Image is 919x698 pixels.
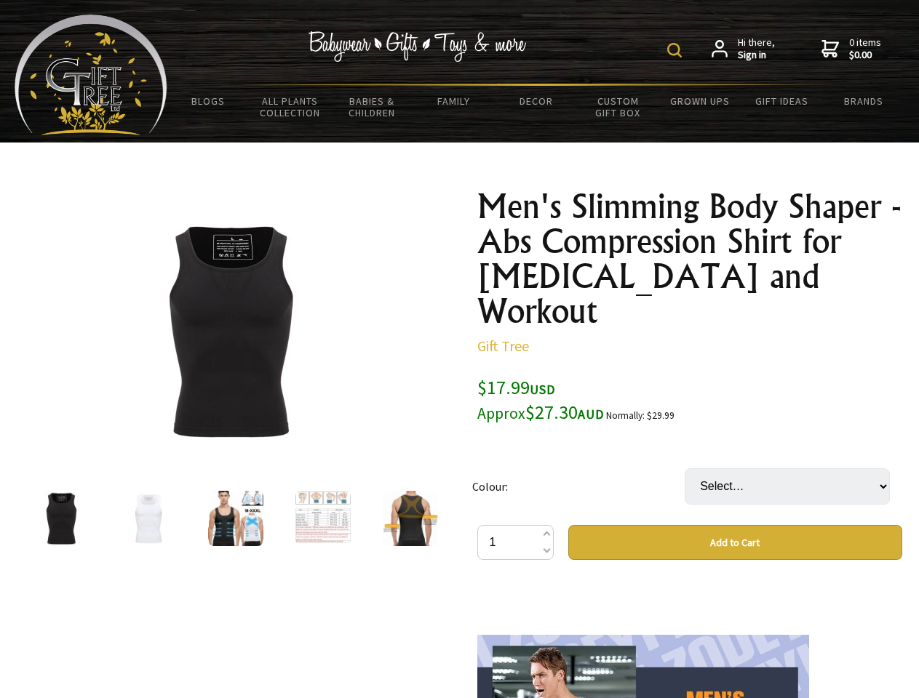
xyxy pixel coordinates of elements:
a: Gift Ideas [741,86,823,116]
strong: Sign in [738,49,775,62]
a: All Plants Collection [250,86,332,128]
a: Hi there,Sign in [712,36,775,62]
span: Hi there, [738,36,775,62]
small: Normally: $29.99 [606,409,675,422]
a: Decor [495,86,577,116]
a: Babies & Children [331,86,413,128]
span: USD [530,381,555,398]
strong: $0.00 [849,49,881,62]
a: Family [413,86,496,116]
img: Men's Slimming Body Shaper - Abs Compression Shirt for Gynecomastia and Workout [383,491,438,546]
span: 0 items [849,36,881,62]
img: Men's Slimming Body Shaper - Abs Compression Shirt for Gynecomastia and Workout [33,491,89,546]
img: Babyware - Gifts - Toys and more... [15,15,167,135]
img: Men's Slimming Body Shaper - Abs Compression Shirt for Gynecomastia and Workout [295,491,351,546]
a: BLOGS [167,86,250,116]
img: Men's Slimming Body Shaper - Abs Compression Shirt for Gynecomastia and Workout [116,217,343,444]
h1: Men's Slimming Body Shaper - Abs Compression Shirt for [MEDICAL_DATA] and Workout [477,189,902,329]
img: Men's Slimming Body Shaper - Abs Compression Shirt for Gynecomastia and Workout [121,491,176,546]
span: $17.99 $27.30 [477,375,604,424]
a: Brands [823,86,905,116]
a: Grown Ups [659,86,741,116]
a: Custom Gift Box [577,86,659,128]
span: AUD [578,406,604,422]
img: Babywear - Gifts - Toys & more [309,31,527,62]
td: Colour: [472,448,685,525]
img: product search [667,43,682,57]
small: Approx [477,404,525,423]
img: Men's Slimming Body Shaper - Abs Compression Shirt for Gynecomastia and Workout [208,491,263,546]
a: Gift Tree [477,337,529,355]
a: 0 items$0.00 [821,36,881,62]
button: Add to Cart [568,525,902,560]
